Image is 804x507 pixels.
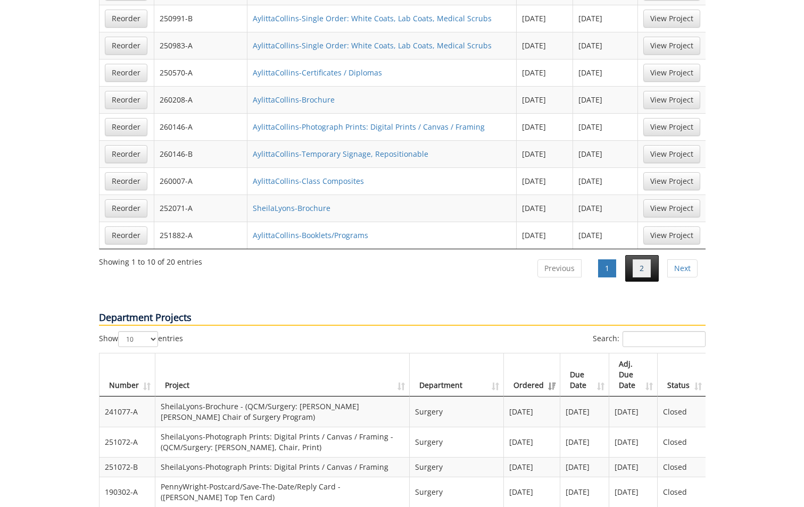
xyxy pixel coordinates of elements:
[100,457,155,477] td: 251072-B
[609,477,658,507] td: [DATE]
[410,477,504,507] td: Surgery
[410,396,504,427] td: Surgery
[105,172,147,190] a: Reorder
[154,5,248,32] td: 250991-B
[517,32,573,59] td: [DATE]
[573,86,638,113] td: [DATE]
[105,64,147,82] a: Reorder
[105,37,147,55] a: Reorder
[504,457,560,477] td: [DATE]
[253,230,368,240] a: AylittaCollins-Booklets/Programs
[560,457,609,477] td: [DATE]
[573,113,638,140] td: [DATE]
[609,353,658,396] th: Adj. Due Date: activate to sort column ascending
[154,32,248,59] td: 250983-A
[100,396,155,427] td: 241077-A
[253,40,492,50] a: AylittaCollins-Single Order: White Coats, Lab Coats, Medical Scrubs
[99,311,706,326] p: Department Projects
[609,457,658,477] td: [DATE]
[504,477,560,507] td: [DATE]
[253,122,485,132] a: AylittaCollins-Photograph Prints: Digital Prints / Canvas / Framing
[504,396,560,427] td: [DATE]
[154,167,248,195] td: 260007-A
[154,140,248,167] td: 260146-B
[105,91,147,109] a: Reorder
[253,95,335,105] a: AylittaCollins-Brochure
[253,203,330,213] a: SheilaLyons-Brochure
[154,113,248,140] td: 260146-A
[573,32,638,59] td: [DATE]
[658,427,706,457] td: Closed
[155,396,410,427] td: SheilaLyons-Brochure - (QCM/Surgery: [PERSON_NAME] [PERSON_NAME] Chair of Surgery Program)
[517,59,573,86] td: [DATE]
[105,226,147,244] a: Reorder
[633,259,651,277] a: 2
[658,457,706,477] td: Closed
[155,353,410,396] th: Project: activate to sort column ascending
[517,167,573,195] td: [DATE]
[154,86,248,113] td: 260208-A
[609,396,658,427] td: [DATE]
[253,176,364,186] a: AylittaCollins-Class Composites
[517,222,573,249] td: [DATE]
[105,118,147,136] a: Reorder
[643,172,700,190] a: View Project
[517,86,573,113] td: [DATE]
[517,195,573,222] td: [DATE]
[560,427,609,457] td: [DATE]
[100,427,155,457] td: 251072-A
[155,457,410,477] td: SheilaLyons-Photograph Prints: Digital Prints / Canvas / Framing
[593,331,706,347] label: Search:
[658,353,706,396] th: Status: activate to sort column ascending
[410,427,504,457] td: Surgery
[253,67,382,78] a: AylittaCollins-Certificates / Diplomas
[504,427,560,457] td: [DATE]
[573,140,638,167] td: [DATE]
[154,222,248,249] td: 251882-A
[667,259,698,277] a: Next
[643,64,700,82] a: View Project
[573,222,638,249] td: [DATE]
[643,37,700,55] a: View Project
[573,59,638,86] td: [DATE]
[560,396,609,427] td: [DATE]
[155,477,410,507] td: PennyWright-Postcard/Save-The-Date/Reply Card - ([PERSON_NAME] Top Ten Card)
[560,353,609,396] th: Due Date: activate to sort column ascending
[100,477,155,507] td: 190302-A
[517,140,573,167] td: [DATE]
[598,259,616,277] a: 1
[105,145,147,163] a: Reorder
[573,195,638,222] td: [DATE]
[658,396,706,427] td: Closed
[154,59,248,86] td: 250570-A
[100,353,155,396] th: Number: activate to sort column ascending
[643,10,700,28] a: View Project
[118,331,158,347] select: Showentries
[643,145,700,163] a: View Project
[643,199,700,217] a: View Project
[609,427,658,457] td: [DATE]
[573,167,638,195] td: [DATE]
[643,91,700,109] a: View Project
[253,149,428,159] a: AylittaCollins-Temporary Signage, Repositionable
[99,331,183,347] label: Show entries
[105,199,147,217] a: Reorder
[504,353,560,396] th: Ordered: activate to sort column ascending
[623,331,706,347] input: Search:
[253,13,492,23] a: AylittaCollins-Single Order: White Coats, Lab Coats, Medical Scrubs
[410,457,504,477] td: Surgery
[105,10,147,28] a: Reorder
[537,259,582,277] a: Previous
[99,252,202,267] div: Showing 1 to 10 of 20 entries
[560,477,609,507] td: [DATE]
[155,427,410,457] td: SheilaLyons-Photograph Prints: Digital Prints / Canvas / Framing - (QCM/Surgery: [PERSON_NAME], C...
[658,477,706,507] td: Closed
[643,226,700,244] a: View Project
[643,118,700,136] a: View Project
[573,5,638,32] td: [DATE]
[517,5,573,32] td: [DATE]
[410,353,504,396] th: Department: activate to sort column ascending
[154,195,248,222] td: 252071-A
[517,113,573,140] td: [DATE]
